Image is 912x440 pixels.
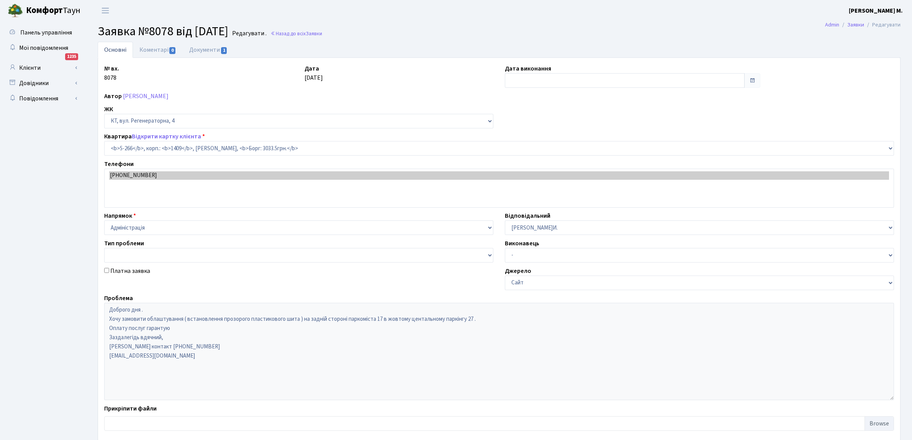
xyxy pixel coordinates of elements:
[65,53,78,60] div: 1235
[270,30,322,37] a: Назад до всіхЗаявки
[505,64,551,73] label: Дата виконання
[110,266,150,276] label: Платна заявка
[104,303,894,400] textarea: Доброго дня . Хочу замовити облаштування ( встановлення прозорого пластикового шита ) на задній с...
[104,404,157,413] label: Прикріпити файли
[4,25,80,40] a: Панель управління
[864,21,901,29] li: Редагувати
[4,40,80,56] a: Мої повідомлення1235
[104,105,113,114] label: ЖК
[221,47,227,54] span: 1
[104,211,136,220] label: Напрямок
[849,7,903,15] b: [PERSON_NAME] М.
[4,60,80,76] a: Клієнти
[104,92,122,101] label: Автор
[19,44,68,52] span: Мої повідомлення
[231,30,267,37] small: Редагувати .
[849,6,903,15] a: [PERSON_NAME] М.
[104,132,205,141] label: Квартира
[98,64,299,88] div: 8078
[505,211,550,220] label: Відповідальний
[847,21,864,29] a: Заявки
[814,17,912,33] nav: breadcrumb
[104,159,134,169] label: Телефони
[98,42,133,58] a: Основні
[505,239,539,248] label: Виконавець
[26,4,80,17] span: Таун
[132,132,201,141] a: Відкрити картку клієнта
[505,266,531,276] label: Джерело
[8,3,23,18] img: logo.png
[183,42,234,58] a: Документи
[299,64,499,88] div: [DATE]
[4,76,80,91] a: Довідники
[305,64,319,73] label: Дата
[96,4,115,17] button: Переключити навігацію
[123,92,169,100] a: [PERSON_NAME]
[104,64,119,73] label: № вх.
[4,91,80,106] a: Повідомлення
[26,4,63,16] b: Комфорт
[133,42,183,58] a: Коментарі
[169,47,175,54] span: 0
[825,21,839,29] a: Admin
[104,294,133,303] label: Проблема
[20,28,72,37] span: Панель управління
[306,30,322,37] span: Заявки
[104,239,144,248] label: Тип проблеми
[109,171,889,180] option: [PHONE_NUMBER]
[104,141,894,156] select: )
[98,23,228,40] span: Заявка №8078 від [DATE]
